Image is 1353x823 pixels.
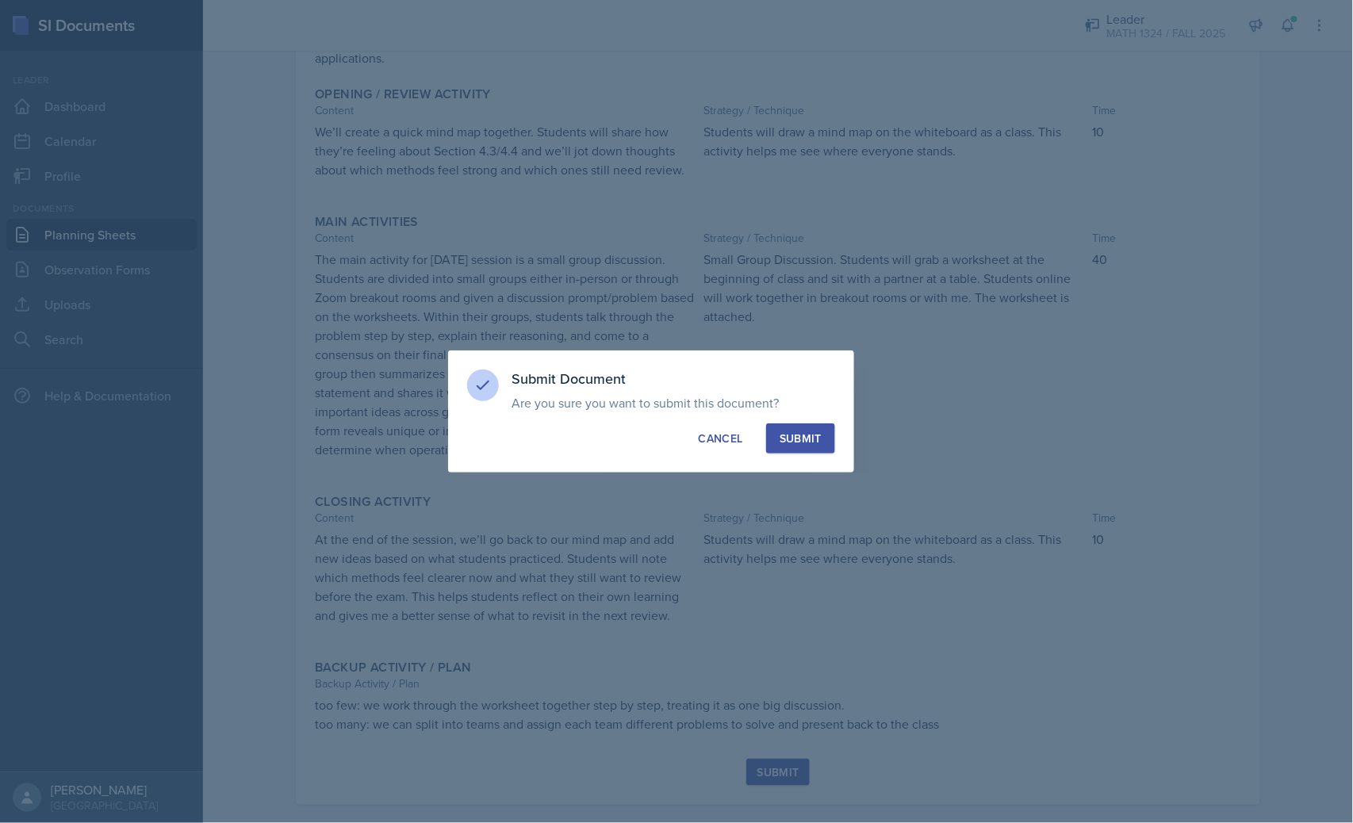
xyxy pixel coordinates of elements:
button: Cancel [685,423,757,454]
div: Cancel [699,431,743,446]
div: Submit [780,431,822,446]
button: Submit [766,423,835,454]
h3: Submit Document [512,369,835,389]
p: Are you sure you want to submit this document? [512,395,835,411]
